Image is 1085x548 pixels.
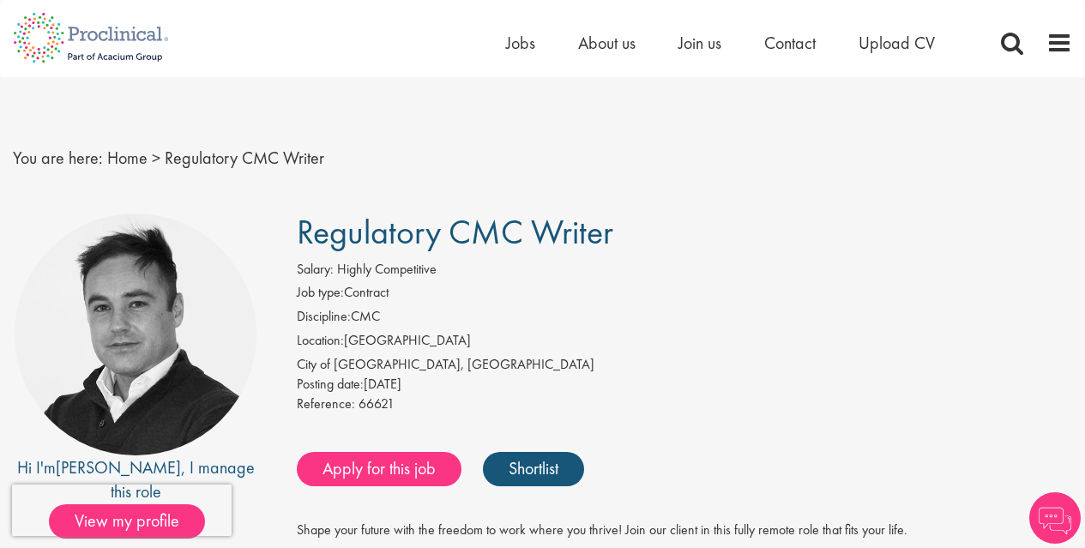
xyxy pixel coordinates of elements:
div: City of [GEOGRAPHIC_DATA], [GEOGRAPHIC_DATA] [297,355,1072,375]
span: Highly Competitive [337,260,437,278]
div: [DATE] [297,375,1072,394]
label: Salary: [297,260,334,280]
span: > [152,147,160,169]
div: Hi I'm , I manage this role [13,455,258,504]
li: CMC [297,307,1072,331]
a: Join us [678,32,721,54]
li: Contract [297,283,1072,307]
span: You are here: [13,147,103,169]
label: Job type: [297,283,344,303]
a: Contact [764,32,816,54]
a: About us [578,32,636,54]
span: Regulatory CMC Writer [165,147,324,169]
span: Regulatory CMC Writer [297,210,613,254]
span: 66621 [359,394,395,413]
span: Posting date: [297,375,364,393]
a: Shortlist [483,452,584,486]
img: Chatbot [1029,492,1081,544]
a: breadcrumb link [107,147,148,169]
a: Upload CV [859,32,935,54]
label: Reference: [297,394,355,414]
li: [GEOGRAPHIC_DATA] [297,331,1072,355]
p: Shape your future with the freedom to work where you thrive! Join our client in this fully remote... [297,521,1072,540]
label: Location: [297,331,344,351]
img: imeage of recruiter Peter Duvall [15,214,256,455]
a: Apply for this job [297,452,461,486]
a: [PERSON_NAME] [56,456,181,479]
label: Discipline: [297,307,351,327]
a: Jobs [506,32,535,54]
iframe: reCAPTCHA [12,485,232,536]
